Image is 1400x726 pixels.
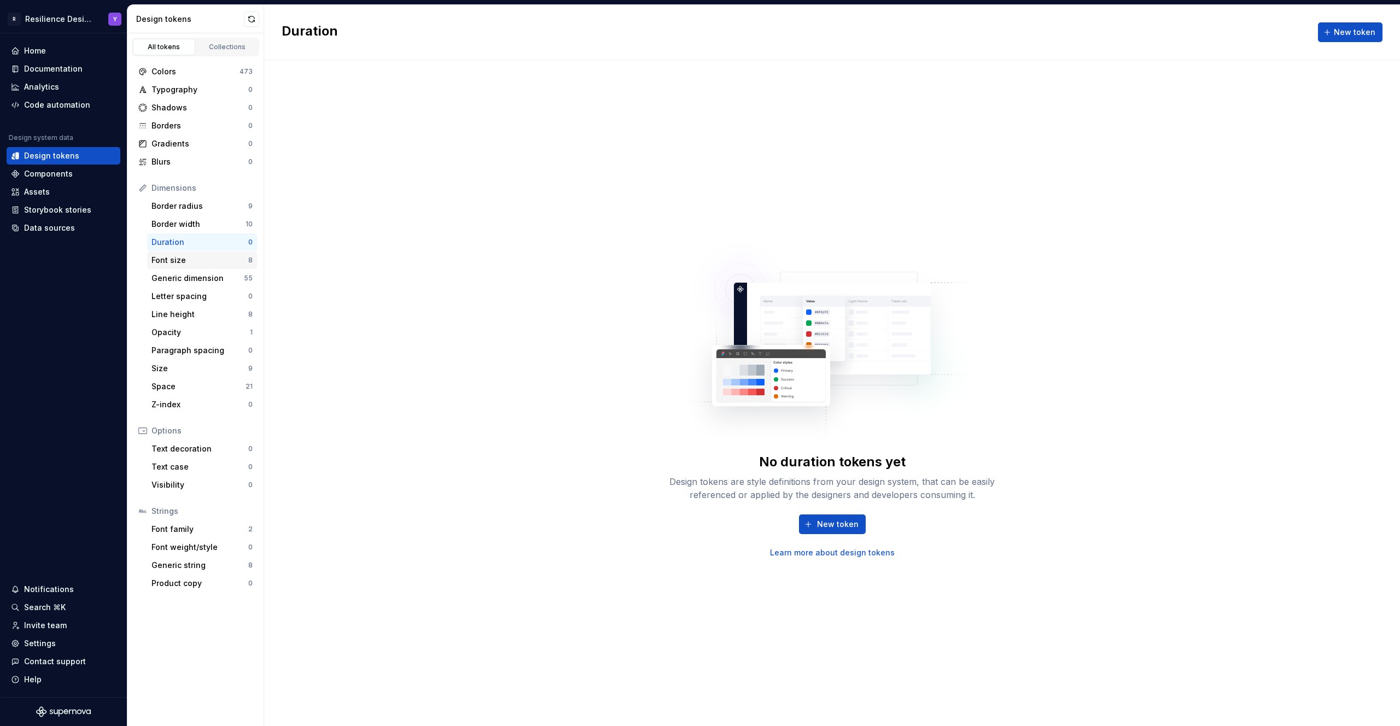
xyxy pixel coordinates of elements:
a: Analytics [7,78,120,96]
a: Settings [7,635,120,652]
div: Size [151,363,248,374]
div: 0 [248,400,253,409]
div: 0 [248,121,253,130]
div: Home [24,45,46,56]
a: Visibility0 [147,476,257,494]
a: Learn more about design tokens [770,547,895,558]
div: 0 [248,481,253,489]
a: Colors473 [134,63,257,80]
div: Gradients [151,138,248,149]
a: Shadows0 [134,99,257,116]
div: Collections [200,43,255,51]
div: Design tokens [24,150,79,161]
div: 2 [248,525,253,534]
div: Resilience Design System [25,14,95,25]
div: Letter spacing [151,291,248,302]
a: Product copy0 [147,575,257,592]
a: Borders0 [134,117,257,134]
div: 0 [248,543,253,552]
a: Text decoration0 [147,440,257,458]
a: Font size8 [147,251,257,269]
div: Options [151,425,253,436]
a: Border radius9 [147,197,257,215]
div: Blurs [151,156,248,167]
div: 8 [248,561,253,570]
button: New token [799,514,866,534]
div: Z-index [151,399,248,410]
a: Size9 [147,360,257,377]
div: Components [24,168,73,179]
svg: Supernova Logo [36,706,91,717]
div: Border width [151,219,246,230]
a: Opacity1 [147,324,257,341]
a: Design tokens [7,147,120,165]
a: Storybook stories [7,201,120,219]
a: Text case0 [147,458,257,476]
div: Text case [151,461,248,472]
a: Space21 [147,378,257,395]
a: Generic dimension55 [147,270,257,287]
div: Design tokens [136,14,244,25]
div: Line height [151,309,248,320]
button: Contact support [7,653,120,670]
div: Opacity [151,327,250,338]
div: Assets [24,186,50,197]
div: 10 [246,220,253,229]
div: 0 [248,292,253,301]
div: Font size [151,255,248,266]
a: Code automation [7,96,120,114]
a: Duration0 [147,233,257,251]
a: Line height8 [147,306,257,323]
div: 0 [248,103,253,112]
div: Visibility [151,479,248,490]
div: 0 [248,238,253,247]
a: Generic string8 [147,557,257,574]
button: Search ⌘K [7,599,120,616]
div: Code automation [24,99,90,110]
a: Data sources [7,219,120,237]
div: 1 [250,328,253,337]
span: New token [817,519,859,530]
div: Product copy [151,578,248,589]
div: Shadows [151,102,248,113]
span: New token [1334,27,1375,38]
div: Contact support [24,656,86,667]
div: Help [24,674,42,685]
div: Invite team [24,620,67,631]
div: 0 [248,444,253,453]
a: Components [7,165,120,183]
div: Analytics [24,81,59,92]
a: Font family2 [147,520,257,538]
a: Documentation [7,60,120,78]
a: Blurs0 [134,153,257,171]
div: Duration [151,237,248,248]
div: Dimensions [151,183,253,194]
div: Generic dimension [151,273,244,284]
div: 8 [248,310,253,319]
div: Storybook stories [24,204,91,215]
div: Colors [151,66,240,77]
div: Notifications [24,584,74,595]
div: R [8,13,21,26]
div: 9 [248,202,253,210]
div: Y [113,15,117,24]
div: Borders [151,120,248,131]
div: 473 [240,67,253,76]
a: Letter spacing0 [147,288,257,305]
div: Design system data [9,133,73,142]
button: RResilience Design SystemY [2,7,125,31]
div: 0 [248,85,253,94]
a: Font weight/style0 [147,538,257,556]
div: 0 [248,579,253,588]
div: Border radius [151,201,248,212]
div: 0 [248,462,253,471]
h2: Duration [282,22,338,42]
div: No duration tokens yet [759,453,906,471]
div: Strings [151,506,253,517]
div: Paragraph spacing [151,345,248,356]
div: All tokens [137,43,191,51]
div: 21 [246,382,253,391]
div: Font weight/style [151,542,248,553]
button: New token [1318,22,1382,42]
div: Font family [151,524,248,535]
